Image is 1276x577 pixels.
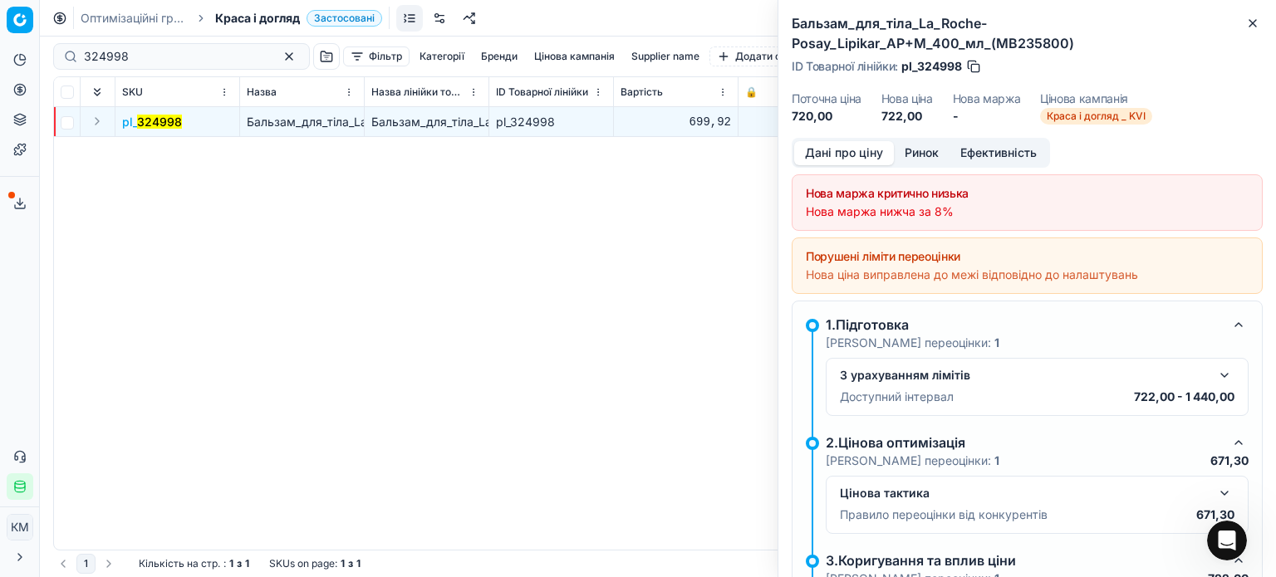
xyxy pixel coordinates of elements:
[1134,389,1234,405] p: 722,00 - 1 440,00
[953,108,1021,125] dd: -
[474,46,524,66] button: Бренди
[745,86,758,99] span: 🔒
[881,93,933,105] dt: Нова ціна
[950,141,1048,165] button: Ефективність
[122,114,182,130] span: pl_
[792,108,861,125] dd: 720,00
[709,46,815,66] button: Додати фільтр
[826,335,999,351] p: [PERSON_NAME] переоцінки:
[794,141,894,165] button: Дані про ціну
[215,10,300,27] span: Краса і догляд
[806,248,1249,265] div: Порушені ліміти переоцінки
[621,86,663,99] span: Вартість
[496,114,606,130] div: pl_324998
[245,557,249,570] strong: 1
[87,111,107,131] button: Expand
[826,452,999,469] p: [PERSON_NAME] переоцінки:
[894,141,950,165] button: Ринок
[826,315,1222,335] div: 1.Підготовка
[1040,108,1152,125] span: Краса і догляд _ KVI
[122,86,143,99] span: SKU
[528,46,621,66] button: Цінова кампанія
[237,557,242,570] strong: з
[625,46,706,66] button: Supplier name
[371,114,482,130] div: Бальзам_для_тіла_La_Roche-Posay_Lipikar_AP+M_400_мл_(MB235800)
[371,86,465,99] span: Назва лінійки товарів
[840,506,1048,523] p: Правило переоцінки від конкурентів
[953,93,1021,105] dt: Нова маржа
[137,115,182,129] mark: 324998
[413,46,471,66] button: Категорії
[994,335,999,350] strong: 1
[122,114,182,130] button: pl_324998
[881,108,933,125] dd: 722,00
[1210,452,1249,469] p: 671,30
[806,266,1249,283] div: Нова ціна виправлена до межі відповідно до налаштувань
[247,86,277,99] span: Назва
[229,557,233,570] strong: 1
[621,114,731,130] div: 699,92
[1040,93,1152,105] dt: Цінова кампанія
[53,554,119,574] nav: pagination
[840,389,954,405] p: Доступний інтервал
[139,557,220,570] span: Кількість на стр.
[99,554,119,574] button: Go to next page
[53,554,73,574] button: Go to previous page
[901,58,962,75] span: pl_324998
[269,557,337,570] span: SKUs on page :
[496,86,588,99] span: ID Товарної лінійки
[826,550,1222,570] div: 3.Коригування та вплив ціни
[792,93,861,105] dt: Поточна ціна
[84,48,266,65] input: Пошук по SKU або назві
[76,554,96,574] button: 1
[1196,506,1234,523] p: 671,30
[7,515,32,540] span: КM
[341,557,345,570] strong: 1
[215,10,382,27] span: Краса і доглядЗастосовані
[7,514,33,540] button: КM
[343,46,410,66] button: Фільтр
[307,10,382,27] span: Застосовані
[806,185,1249,202] div: Нова маржа критично низька
[806,203,1249,220] div: Нова маржа нижча за 8%
[139,557,249,570] div: :
[87,82,107,102] button: Expand all
[994,453,999,467] strong: 1
[792,13,1263,53] h2: Бальзам_для_тіла_La_Roche-Posay_Lipikar_AP+M_400_мл_(MB235800)
[247,115,645,129] span: Бальзам_для_тіла_La_Roche-Posay_Lipikar_AP+M_400_мл_(MB235800)
[348,557,353,570] strong: з
[1207,521,1247,560] iframe: Intercom live chat
[840,485,1208,501] div: Цінова тактика
[81,10,382,27] nav: breadcrumb
[81,10,187,27] a: Оптимізаційні групи
[840,367,1208,384] div: З урахуванням лімітів
[826,433,1222,452] div: 2.Цінова оптимізація
[792,61,898,72] span: ID Товарної лінійки :
[356,557,361,570] strong: 1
